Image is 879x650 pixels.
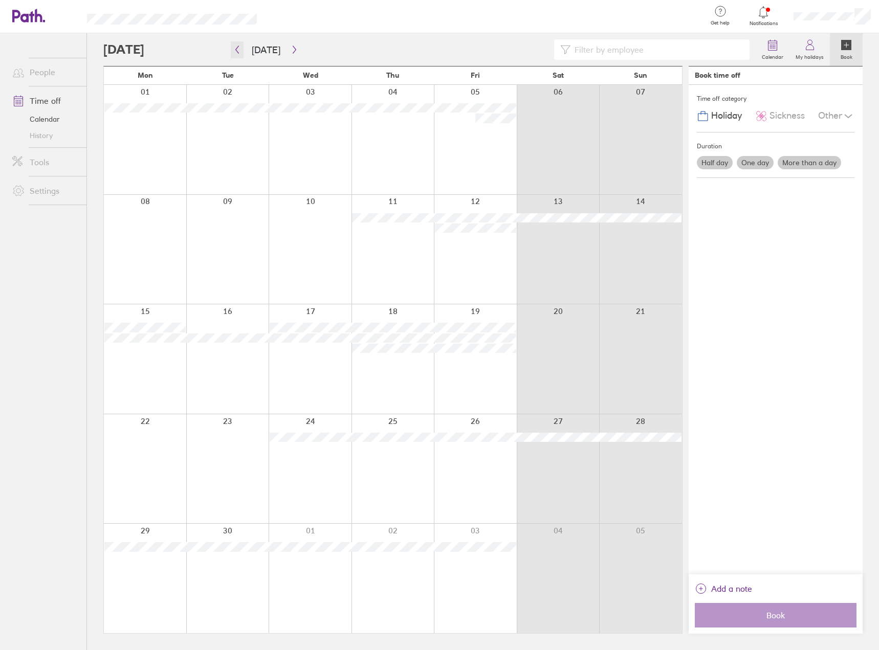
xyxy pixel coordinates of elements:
span: Holiday [711,110,742,121]
label: Half day [697,156,733,169]
a: Calendar [756,33,789,66]
div: Time off category [697,91,854,106]
input: Filter by employee [570,40,744,59]
span: Sun [634,71,647,79]
span: Wed [303,71,318,79]
a: My holidays [789,33,830,66]
span: Tue [222,71,234,79]
a: Calendar [4,111,86,127]
span: Mon [138,71,153,79]
label: More than a day [778,156,841,169]
a: Settings [4,181,86,201]
span: Add a note [711,580,752,597]
label: One day [737,156,774,169]
a: Tools [4,152,86,172]
div: Book time off [695,71,740,79]
a: Notifications [747,5,780,27]
div: Duration [697,139,854,154]
a: People [4,62,86,82]
label: My holidays [789,51,830,60]
span: Thu [386,71,399,79]
span: Sat [553,71,564,79]
button: Add a note [695,580,752,597]
span: Book [702,611,849,620]
span: Get help [704,20,737,26]
button: [DATE] [244,41,289,58]
div: Other [818,106,854,126]
span: Sickness [770,110,805,121]
span: Fri [471,71,480,79]
label: Book [834,51,859,60]
a: Book [830,33,863,66]
a: Time off [4,91,86,111]
label: Calendar [756,51,789,60]
button: Book [695,603,856,627]
a: History [4,127,86,144]
span: Notifications [747,20,780,27]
